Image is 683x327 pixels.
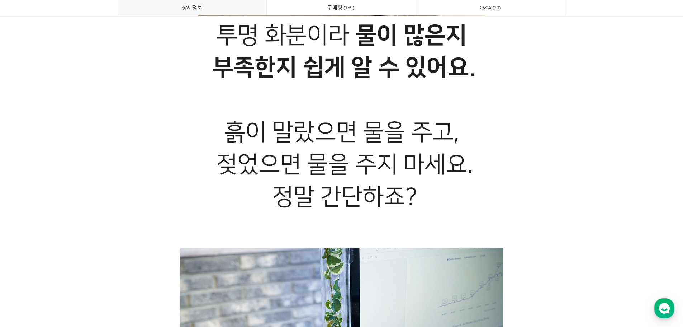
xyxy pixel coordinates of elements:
[492,4,502,11] span: 10
[66,239,74,244] span: 대화
[23,238,27,244] span: 홈
[2,228,47,246] a: 홈
[342,4,355,11] span: 159
[111,238,119,244] span: 설정
[47,228,93,246] a: 대화
[93,228,138,246] a: 설정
